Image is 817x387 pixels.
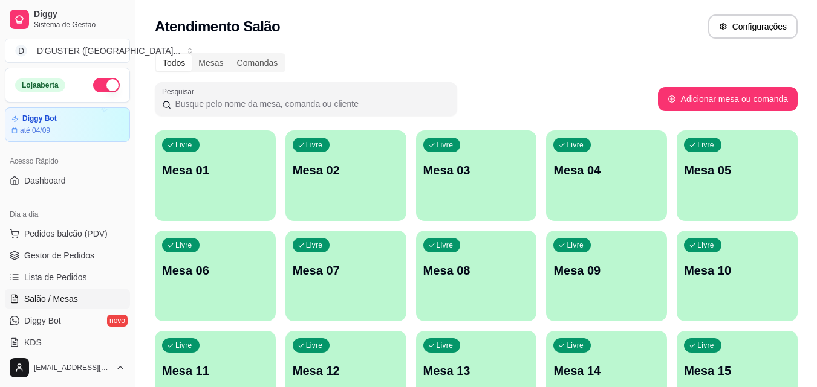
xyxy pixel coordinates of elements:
[5,5,130,34] a: DiggySistema de Gestão
[24,315,61,327] span: Diggy Bot
[293,262,399,279] p: Mesa 07
[162,86,198,97] label: Pesquisar
[697,240,714,250] p: Livre
[192,54,230,71] div: Mesas
[684,262,790,279] p: Mesa 10
[175,240,192,250] p: Livre
[162,362,269,379] p: Mesa 11
[423,362,530,379] p: Mesa 13
[37,45,180,57] div: D'GUSTER ([GEOGRAPHIC_DATA] ...
[306,240,323,250] p: Livre
[230,54,285,71] div: Comandas
[684,162,790,179] p: Mesa 05
[423,262,530,279] p: Mesa 08
[34,9,125,20] span: Diggy
[437,240,454,250] p: Livre
[5,171,130,190] a: Dashboard
[5,205,130,224] div: Dia a dia
[416,130,537,221] button: LivreMesa 03
[677,130,798,221] button: LivreMesa 05
[5,246,130,265] a: Gestor de Pedidos
[285,130,406,221] button: LivreMesa 02
[24,336,42,348] span: KDS
[24,293,78,305] span: Salão / Mesas
[5,224,130,243] button: Pedidos balcão (PDV)
[306,140,323,150] p: Livre
[293,162,399,179] p: Mesa 02
[697,140,714,150] p: Livre
[155,130,276,221] button: LivreMesa 01
[708,14,798,39] button: Configurações
[546,130,667,221] button: LivreMesa 04
[22,114,57,123] article: Diggy Bot
[553,362,660,379] p: Mesa 14
[5,333,130,352] a: KDS
[423,162,530,179] p: Mesa 03
[437,140,454,150] p: Livre
[155,17,280,36] h2: Atendimento Salão
[684,362,790,379] p: Mesa 15
[5,289,130,309] a: Salão / Mesas
[24,271,87,283] span: Lista de Pedidos
[5,353,130,382] button: [EMAIL_ADDRESS][DOMAIN_NAME]
[175,341,192,350] p: Livre
[175,140,192,150] p: Livre
[34,20,125,30] span: Sistema de Gestão
[34,363,111,373] span: [EMAIL_ADDRESS][DOMAIN_NAME]
[20,126,50,135] article: até 04/09
[437,341,454,350] p: Livre
[658,87,798,111] button: Adicionar mesa ou comanda
[24,174,66,187] span: Dashboard
[5,267,130,287] a: Lista de Pedidos
[15,78,65,92] div: Loja aberta
[697,341,714,350] p: Livre
[285,231,406,321] button: LivreMesa 07
[293,362,399,379] p: Mesa 12
[24,228,108,240] span: Pedidos balcão (PDV)
[155,231,276,321] button: LivreMesa 06
[162,162,269,179] p: Mesa 01
[567,240,584,250] p: Livre
[5,152,130,171] div: Acesso Rápido
[567,140,584,150] p: Livre
[553,162,660,179] p: Mesa 04
[162,262,269,279] p: Mesa 06
[24,249,94,261] span: Gestor de Pedidos
[15,45,27,57] span: D
[306,341,323,350] p: Livre
[5,107,130,142] a: Diggy Botaté 04/09
[93,78,120,92] button: Alterar Status
[171,98,450,110] input: Pesquisar
[156,54,192,71] div: Todos
[567,341,584,350] p: Livre
[416,231,537,321] button: LivreMesa 08
[546,231,667,321] button: LivreMesa 09
[553,262,660,279] p: Mesa 09
[5,311,130,330] a: Diggy Botnovo
[5,39,130,63] button: Select a team
[677,231,798,321] button: LivreMesa 10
